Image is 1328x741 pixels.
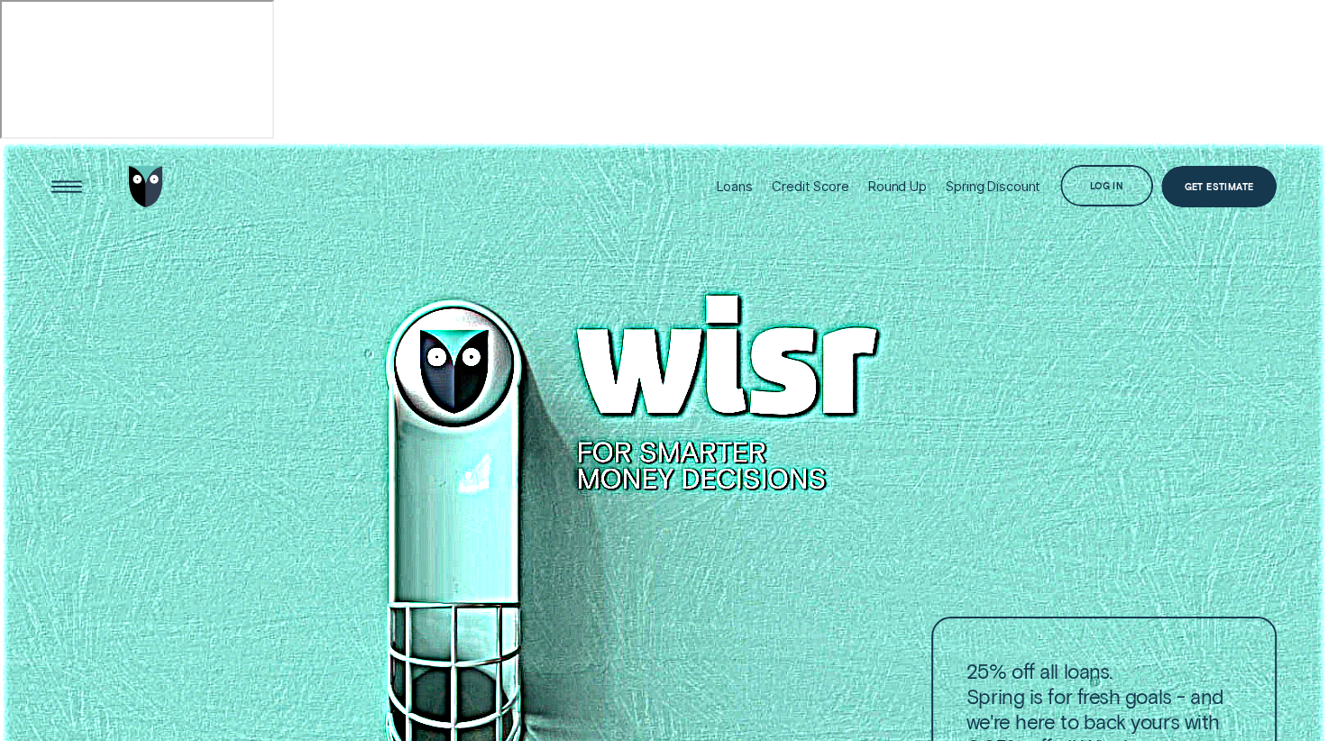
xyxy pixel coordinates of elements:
div: Credit Score [772,178,848,195]
a: Go to home page [125,141,167,233]
img: Wisr [129,166,164,207]
button: Open Menu [46,166,87,207]
div: Spring Discount [946,178,1040,195]
button: Log in [1060,165,1153,206]
div: Round Up [868,178,927,195]
div: Loans [716,178,752,195]
a: Get Estimate [1161,166,1278,207]
a: Spring Discount [946,141,1040,233]
a: Credit Score [772,141,848,233]
a: Loans [716,141,752,233]
a: Round Up [868,141,927,233]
